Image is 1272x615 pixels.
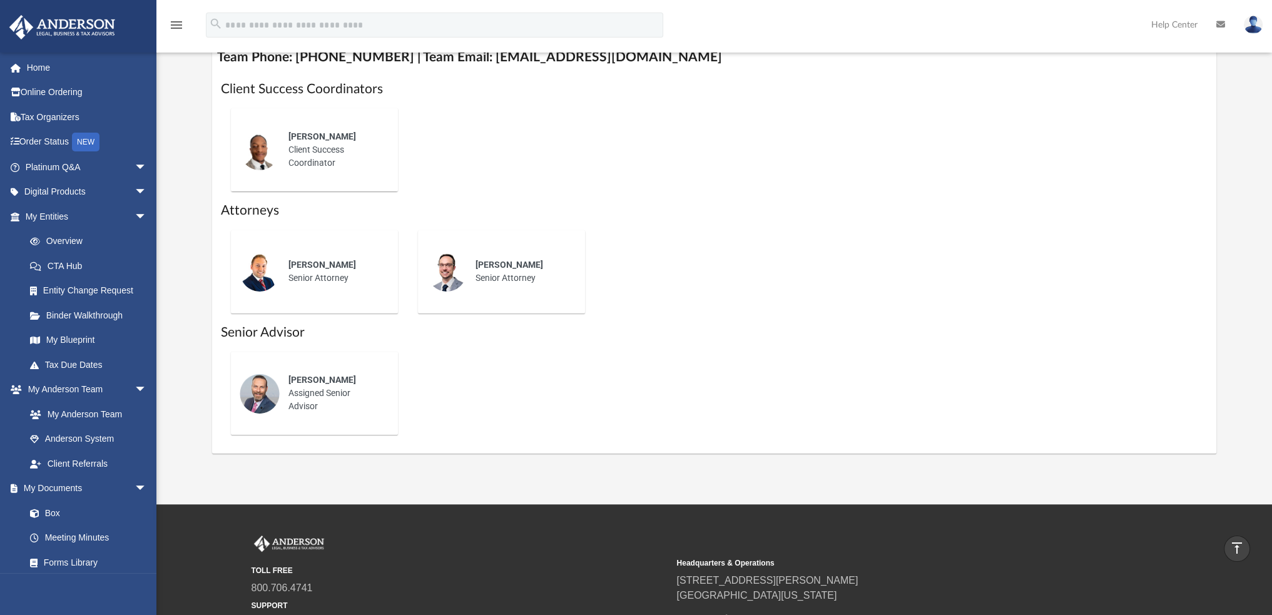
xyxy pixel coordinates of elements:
span: arrow_drop_down [135,204,160,230]
a: Meeting Minutes [18,526,160,551]
a: [STREET_ADDRESS][PERSON_NAME] [677,575,858,586]
small: Headquarters & Operations [677,557,1094,569]
h4: Team Phone: [PHONE_NUMBER] | Team Email: [EMAIL_ADDRESS][DOMAIN_NAME] [212,43,1216,71]
img: User Pic [1244,16,1263,34]
div: Assigned Senior Advisor [280,365,389,422]
span: [PERSON_NAME] [288,131,356,141]
img: Anderson Advisors Platinum Portal [252,536,327,552]
a: 800.706.4741 [252,582,313,593]
a: Tax Organizers [9,104,166,130]
span: arrow_drop_down [135,377,160,403]
a: Entity Change Request [18,278,166,303]
a: Home [9,55,166,80]
h1: Senior Advisor [221,323,1208,342]
small: TOLL FREE [252,565,668,576]
i: search [209,17,223,31]
img: thumbnail [240,252,280,292]
span: [PERSON_NAME] [476,260,543,270]
a: Digital Productsarrow_drop_down [9,180,166,205]
a: Binder Walkthrough [18,303,166,328]
a: Client Referrals [18,451,160,476]
a: Order StatusNEW [9,130,166,155]
div: NEW [72,133,99,151]
div: Senior Attorney [280,250,389,293]
img: thumbnail [427,252,467,292]
div: Client Success Coordinator [280,121,389,178]
a: CTA Hub [18,253,166,278]
a: menu [169,24,184,33]
h1: Attorneys [221,201,1208,220]
img: thumbnail [240,374,280,414]
img: Anderson Advisors Platinum Portal [6,15,119,39]
img: thumbnail [240,130,280,170]
i: vertical_align_top [1229,541,1244,556]
a: Forms Library [18,550,153,575]
a: Anderson System [18,427,160,452]
span: arrow_drop_down [135,476,160,502]
span: arrow_drop_down [135,180,160,205]
a: Tax Due Dates [18,352,166,377]
small: SUPPORT [252,600,668,611]
a: My Entitiesarrow_drop_down [9,204,166,229]
a: My Documentsarrow_drop_down [9,476,160,501]
span: [PERSON_NAME] [288,260,356,270]
a: Platinum Q&Aarrow_drop_down [9,155,166,180]
a: vertical_align_top [1224,536,1250,562]
i: menu [169,18,184,33]
span: [PERSON_NAME] [288,375,356,385]
h1: Client Success Coordinators [221,80,1208,98]
a: Online Ordering [9,80,166,105]
div: Senior Attorney [467,250,576,293]
a: Box [18,501,153,526]
a: Overview [18,229,166,254]
a: My Anderson Teamarrow_drop_down [9,377,160,402]
span: arrow_drop_down [135,155,160,180]
a: My Anderson Team [18,402,153,427]
a: My Blueprint [18,328,160,353]
a: [GEOGRAPHIC_DATA][US_STATE] [677,590,837,601]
